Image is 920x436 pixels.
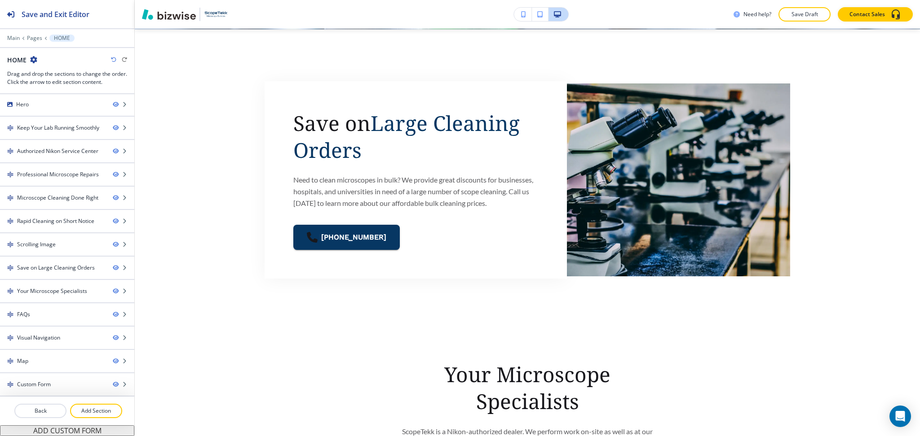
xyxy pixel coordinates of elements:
[7,35,20,41] button: Main
[49,35,75,42] button: HOME
[7,381,13,388] img: Drag
[488,83,790,276] img: <p>Save on <span style="color: rgb(7, 55, 99);">Large Cleaning Orders</span></p>
[7,288,13,294] img: Drag
[7,311,13,318] img: Drag
[293,109,525,164] span: Large Cleaning Orders
[743,10,771,18] h3: Need help?
[17,357,28,365] div: Map
[17,170,99,179] div: Professional Microscope Repairs
[17,310,30,318] div: FAQs
[7,125,13,131] img: Drag
[70,404,122,418] button: Add Section
[7,70,127,86] h3: Drag and drop the sections to change the order. Click the arrow to edit section content.
[293,225,400,250] a: [PHONE_NUMBER]
[17,217,94,225] div: Rapid Cleaning on Short Notice
[396,361,659,415] p: Your Microscope Specialists
[17,147,98,155] div: Authorized Nikon Service Center
[142,9,196,20] img: Bizwise Logo
[17,194,98,202] div: Microscope Cleaning Done Right
[7,55,27,65] h2: HOME
[7,241,13,248] img: Drag
[17,287,87,295] div: Your Microscope Specialists
[889,405,911,427] div: Open Intercom Messenger
[17,240,56,249] div: Scrolling Image
[17,124,99,132] div: Keep Your Lab Running Smoothly
[22,9,89,20] h2: Save and Exit Editor
[7,358,13,364] img: Drag
[838,7,913,22] button: Contact Sales
[204,11,228,18] img: Your Logo
[7,218,13,224] img: Drag
[7,171,13,178] img: Drag
[15,407,66,415] p: Back
[293,174,538,209] p: Need to clean microscopes in bulk? We provide great discounts for businesses, hospitals, and univ...
[778,7,831,22] button: Save Draft
[293,110,538,164] p: Save on
[7,148,13,154] img: Drag
[7,195,13,201] img: Drag
[27,35,42,41] button: Pages
[14,404,66,418] button: Back
[790,10,819,18] p: Save Draft
[7,265,13,271] img: Drag
[17,264,95,272] div: Save on Large Cleaning Orders
[71,407,121,415] p: Add Section
[7,335,13,341] img: Drag
[54,35,70,41] p: HOME
[17,334,60,342] div: Visual Navigation
[17,380,51,388] div: Custom Form
[16,100,29,109] div: Hero
[849,10,885,18] p: Contact Sales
